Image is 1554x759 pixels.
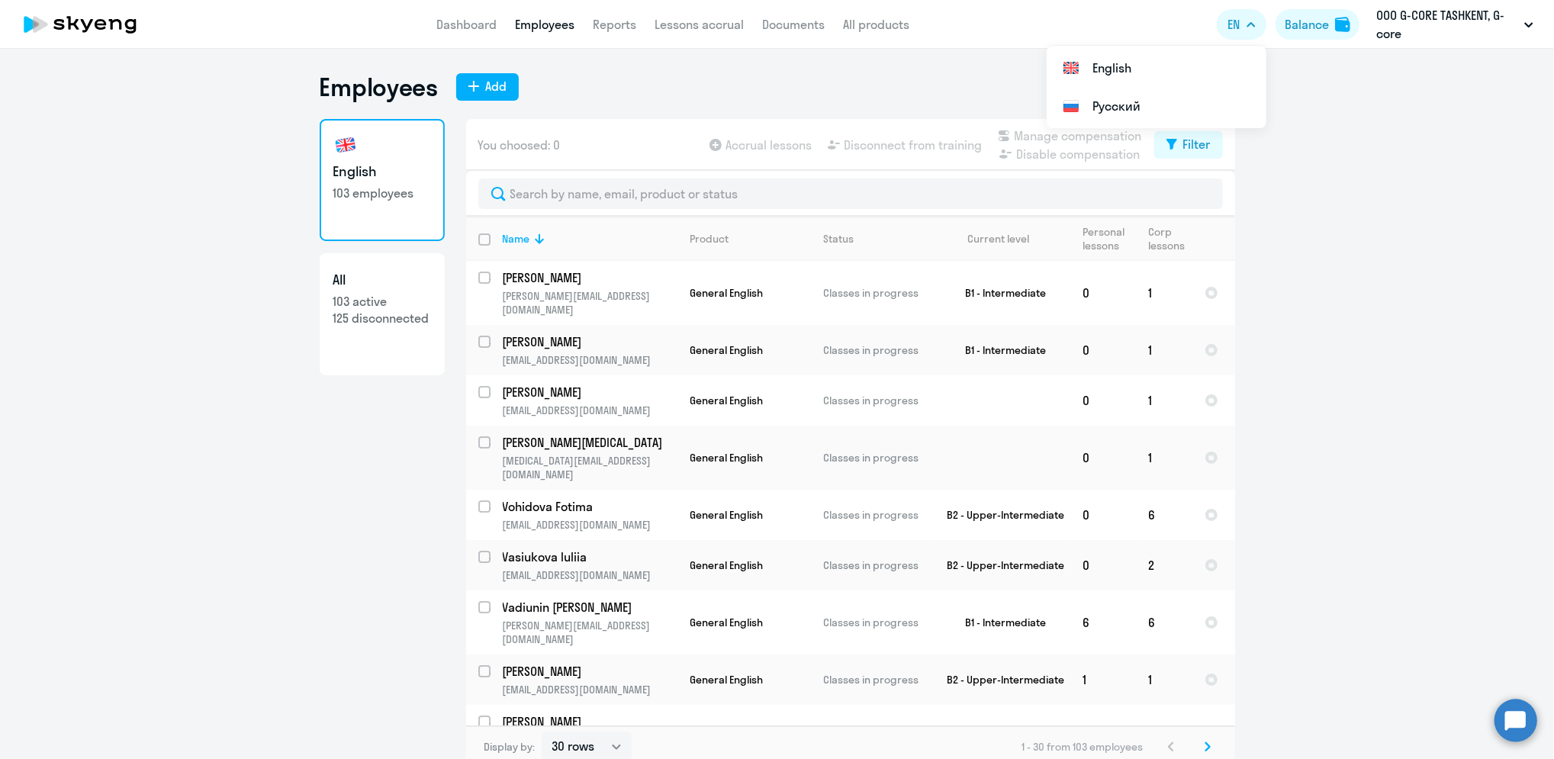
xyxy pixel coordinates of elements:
[1071,426,1137,490] td: 0
[690,673,764,687] span: General English
[478,178,1223,209] input: Search by name, email, product or status
[333,185,431,201] p: 103 employees
[690,394,764,407] span: General English
[690,508,764,522] span: General English
[1137,590,1192,654] td: 6
[503,518,677,532] p: [EMAIL_ADDRESS][DOMAIN_NAME]
[503,713,675,730] p: [PERSON_NAME]
[824,343,928,357] p: Classes in progress
[484,740,536,754] span: Display by:
[593,17,636,32] a: Reports
[824,394,928,407] p: Classes in progress
[478,136,561,154] span: You choosed: 0
[690,616,764,629] span: General English
[333,133,358,157] img: english
[320,72,438,102] h1: Employees
[824,616,928,629] p: Classes in progress
[503,663,675,680] p: [PERSON_NAME]
[1071,654,1137,705] td: 1
[824,558,928,572] p: Classes in progress
[503,232,677,246] div: Name
[929,540,1071,590] td: B2 - Upper-Intermediate
[929,325,1071,375] td: B1 - Intermediate
[456,73,519,101] button: Add
[503,599,675,616] p: Vadiunin [PERSON_NAME]
[1285,15,1329,34] div: Balance
[1149,225,1186,252] div: Corp lessons
[503,548,677,565] a: Vasiukova Iuliia
[1071,375,1137,426] td: 0
[824,232,854,246] div: Status
[503,333,677,350] a: [PERSON_NAME]
[503,384,675,400] p: [PERSON_NAME]
[503,384,677,400] a: [PERSON_NAME]
[1071,590,1137,654] td: 6
[824,508,928,522] p: Classes in progress
[1227,15,1240,34] span: EN
[1071,325,1137,375] td: 0
[929,590,1071,654] td: B1 - Intermediate
[941,232,1070,246] div: Current level
[333,293,431,310] p: 103 active
[1154,131,1223,159] button: Filter
[690,343,764,357] span: General English
[1047,46,1266,128] ul: EN
[333,162,431,182] h3: English
[655,17,744,32] a: Lessons accrual
[320,253,445,375] a: All103 active125 disconnected
[1062,97,1080,115] img: Русский
[1137,540,1192,590] td: 2
[1276,9,1359,40] button: Balancebalance
[690,232,811,246] div: Product
[503,232,530,246] div: Name
[1369,6,1541,43] button: ООО G-CORE TASHKENT, G-core
[503,434,677,451] a: [PERSON_NAME][MEDICAL_DATA]
[1071,490,1137,540] td: 0
[968,232,1030,246] div: Current level
[503,269,675,286] p: [PERSON_NAME]
[690,451,764,465] span: General English
[1137,375,1192,426] td: 1
[824,232,928,246] div: Status
[1137,325,1192,375] td: 1
[1071,540,1137,590] td: 0
[1376,6,1518,43] p: ООО G-CORE TASHKENT, G-core
[824,286,928,300] p: Classes in progress
[824,451,928,465] p: Classes in progress
[333,270,431,290] h3: All
[503,498,675,515] p: Vohidova Fotima
[333,310,431,326] p: 125 disconnected
[503,498,677,515] a: Vohidova Fotima
[320,119,445,241] a: English103 employees
[929,261,1071,325] td: B1 - Intermediate
[503,568,677,582] p: [EMAIL_ADDRESS][DOMAIN_NAME]
[929,490,1071,540] td: B2 - Upper-Intermediate
[503,353,677,367] p: [EMAIL_ADDRESS][DOMAIN_NAME]
[503,404,677,417] p: [EMAIL_ADDRESS][DOMAIN_NAME]
[1137,490,1192,540] td: 6
[485,77,507,95] div: Add
[843,17,909,32] a: All products
[1083,225,1127,252] div: Personal lessons
[1217,9,1266,40] button: EN
[503,289,677,317] p: [PERSON_NAME][EMAIL_ADDRESS][DOMAIN_NAME]
[1137,261,1192,325] td: 1
[503,548,675,565] p: Vasiukova Iuliia
[436,17,497,32] a: Dashboard
[1022,740,1144,754] span: 1 - 30 from 103 employees
[503,454,677,481] p: [MEDICAL_DATA][EMAIL_ADDRESS][DOMAIN_NAME]
[824,673,928,687] p: Classes in progress
[503,713,677,730] a: [PERSON_NAME]
[690,286,764,300] span: General English
[1062,59,1080,77] img: English
[1083,225,1136,252] div: Personal lessons
[1137,654,1192,705] td: 1
[515,17,574,32] a: Employees
[503,333,675,350] p: [PERSON_NAME]
[1137,426,1192,490] td: 1
[1071,261,1137,325] td: 0
[503,663,677,680] a: [PERSON_NAME]
[1183,135,1211,153] div: Filter
[503,269,677,286] a: [PERSON_NAME]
